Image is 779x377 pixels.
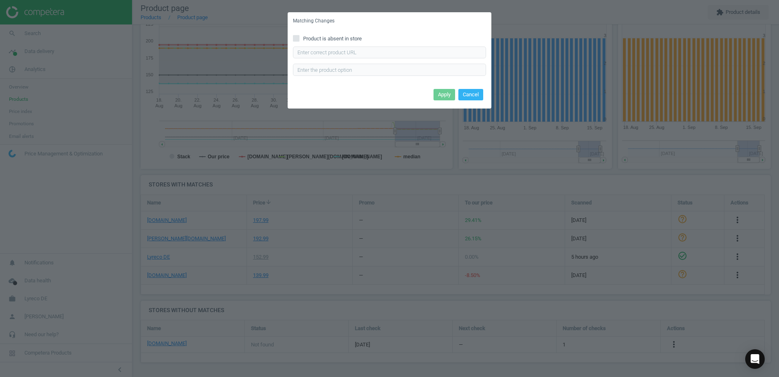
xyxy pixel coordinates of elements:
button: Cancel [458,89,483,100]
h5: Matching Changes [293,18,334,24]
input: Enter the product option [293,64,486,76]
button: Apply [434,89,455,100]
div: Open Intercom Messenger [745,349,765,369]
span: Product is absent in store [301,35,363,42]
input: Enter correct product URL [293,47,486,59]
